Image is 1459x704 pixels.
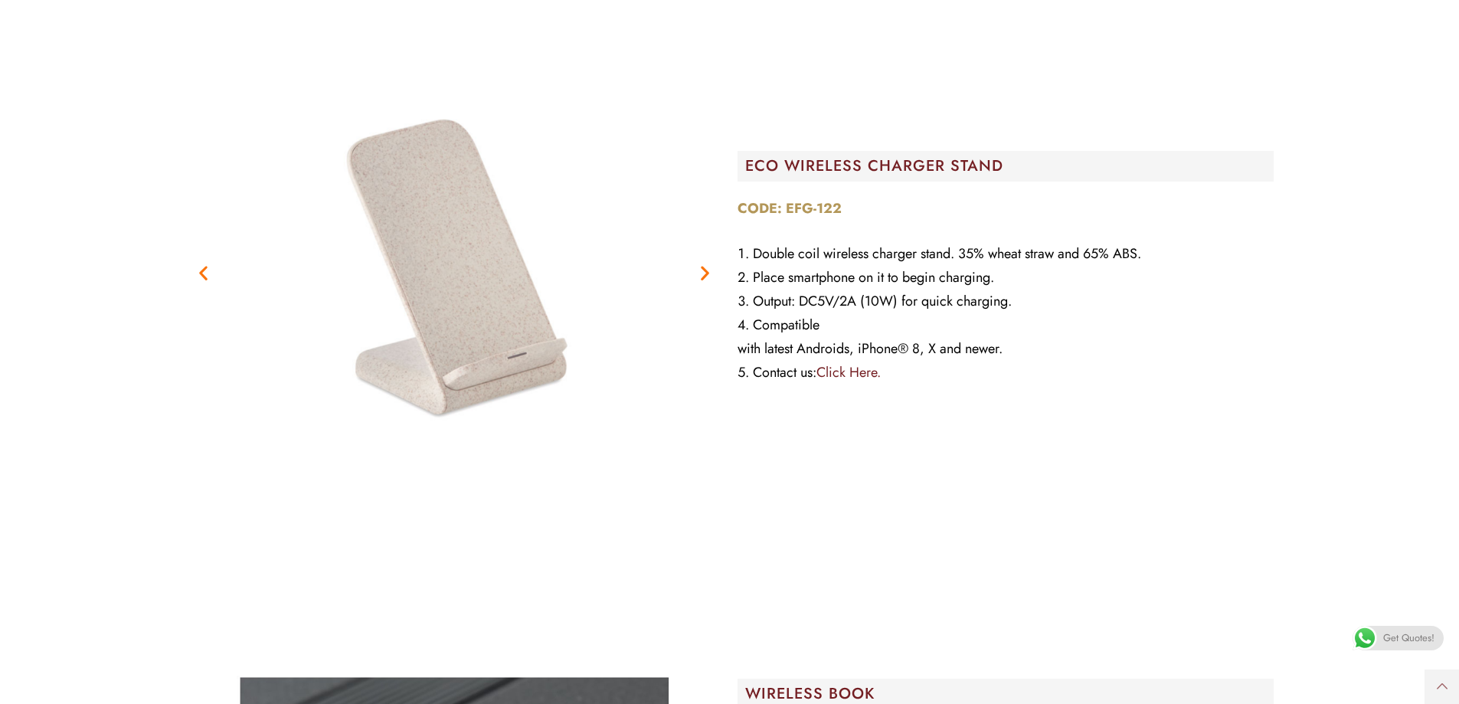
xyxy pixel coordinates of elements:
[1383,626,1434,650] span: Get Quotes!
[186,5,722,541] div: Image Carousel
[753,244,1141,264] span: Double coil wireless charger stand. 35% wheat straw and 65% ABS.
[816,362,881,382] a: Click Here.
[194,263,213,282] div: Previous slide
[753,291,1012,311] span: Output: DC5V/2A (10W) for quick charging.
[695,263,715,282] div: Next slide
[753,267,994,287] span: Place smartphone on it to begin charging.
[745,686,1274,702] h2: WIRELESS BOOK
[745,159,1274,174] h2: ECO WIRELESS CHARGER STAND
[186,5,722,541] img: EFG-122-4
[738,198,842,218] strong: CODE: EFG-122
[738,361,1274,385] li: Contact us:
[186,5,722,541] div: 4 / 4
